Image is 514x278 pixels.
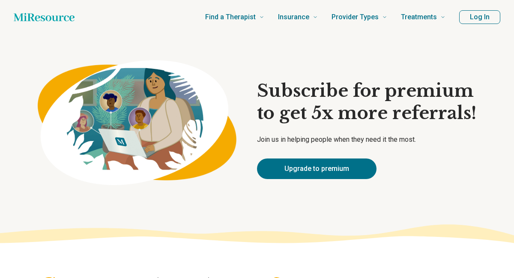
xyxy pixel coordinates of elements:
[257,158,377,179] a: Upgrade to premium
[257,135,476,145] p: Join us in helping people when they need it the most.
[257,80,476,124] h1: Subscribe for premium to get 5x more referrals!
[14,9,75,26] a: Home page
[459,10,500,24] button: Log In
[332,11,379,23] span: Provider Types
[401,11,437,23] span: Treatments
[205,11,256,23] span: Find a Therapist
[278,11,309,23] span: Insurance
